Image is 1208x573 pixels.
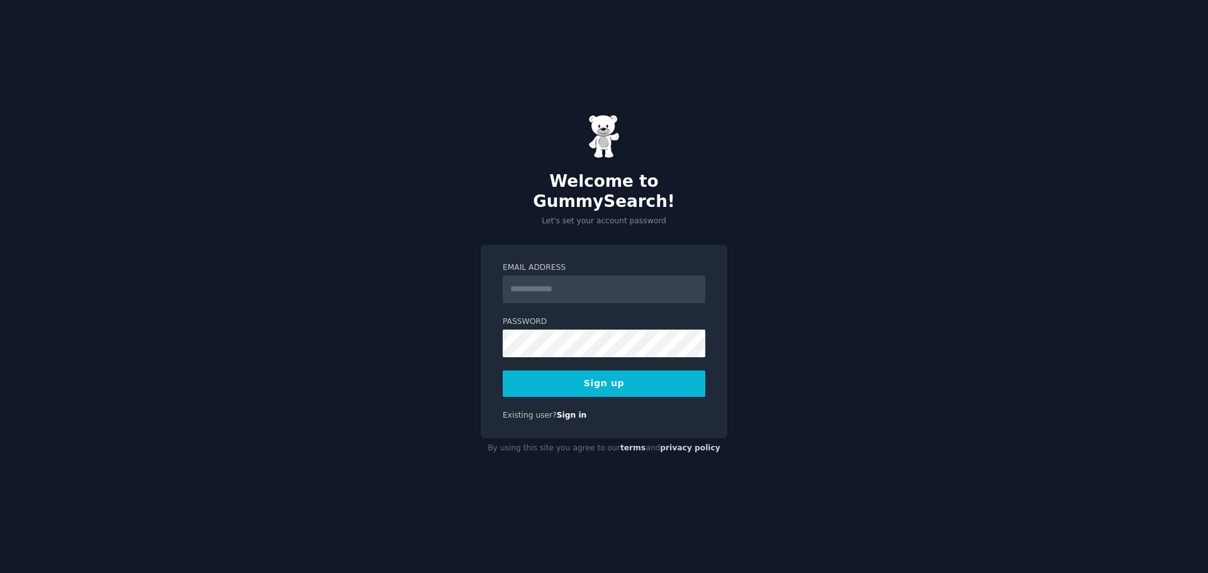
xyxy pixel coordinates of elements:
[588,114,620,159] img: Gummy Bear
[660,443,720,452] a: privacy policy
[481,438,727,459] div: By using this site you agree to our and
[503,316,705,328] label: Password
[620,443,646,452] a: terms
[503,370,705,397] button: Sign up
[557,411,587,420] a: Sign in
[481,216,727,227] p: Let's set your account password
[503,411,557,420] span: Existing user?
[503,262,705,274] label: Email Address
[481,172,727,211] h2: Welcome to GummySearch!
